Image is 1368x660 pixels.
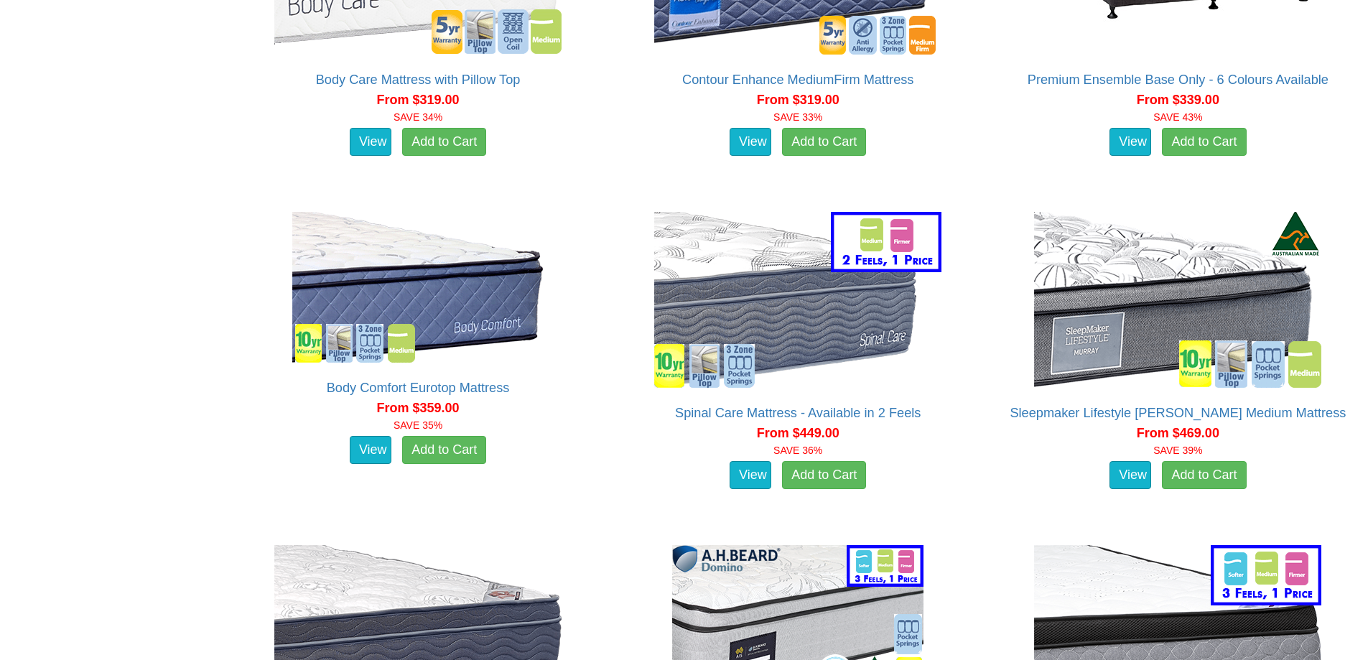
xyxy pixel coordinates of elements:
a: Spinal Care Mattress - Available in 2 Feels [675,406,921,420]
img: Spinal Care Mattress - Available in 2 Feels [651,208,945,391]
span: From $469.00 [1137,426,1219,440]
font: SAVE 43% [1153,111,1202,123]
span: From $319.00 [377,93,460,107]
font: SAVE 33% [773,111,822,123]
a: Add to Cart [782,461,866,490]
img: Sleepmaker Lifestyle Murray Medium Mattress [1030,208,1325,391]
font: SAVE 36% [773,445,822,456]
a: View [350,128,391,157]
a: Add to Cart [402,436,486,465]
font: SAVE 39% [1153,445,1202,456]
font: SAVE 35% [394,419,442,431]
a: Premium Ensemble Base Only - 6 Colours Available [1028,73,1329,87]
a: Body Care Mattress with Pillow Top [316,73,521,87]
font: SAVE 34% [394,111,442,123]
a: View [730,128,771,157]
a: Add to Cart [782,128,866,157]
a: Body Comfort Eurotop Mattress [327,381,510,395]
a: Add to Cart [1162,461,1246,490]
span: From $449.00 [757,426,839,440]
span: From $319.00 [757,93,839,107]
span: From $339.00 [1137,93,1219,107]
a: Contour Enhance MediumFirm Mattress [682,73,913,87]
span: From $359.00 [377,401,460,415]
a: View [1109,128,1151,157]
a: View [350,436,391,465]
a: View [1109,461,1151,490]
img: Body Comfort Eurotop Mattress [289,208,547,366]
a: Add to Cart [402,128,486,157]
a: View [730,461,771,490]
a: Add to Cart [1162,128,1246,157]
a: Sleepmaker Lifestyle [PERSON_NAME] Medium Mattress [1010,406,1346,420]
